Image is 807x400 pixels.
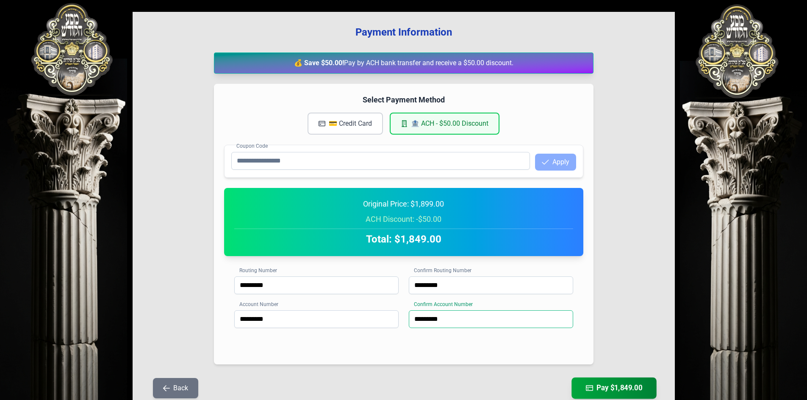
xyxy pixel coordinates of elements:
button: Pay $1,849.00 [571,378,657,399]
div: Original Price: $1,899.00 [234,198,573,210]
button: 🏦 ACH - $50.00 Discount [390,113,499,135]
h2: Total: $1,849.00 [234,232,573,246]
button: 💳 Credit Card [308,113,383,135]
h3: Payment Information [146,25,661,39]
div: ACH Discount: -$50.00 [234,213,573,225]
button: Apply [535,154,576,171]
button: Back [153,378,198,398]
div: Pay by ACH bank transfer and receive a $50.00 discount. [214,52,593,74]
strong: 💰 Save $50.00! [294,59,344,67]
h4: Select Payment Method [224,94,583,106]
